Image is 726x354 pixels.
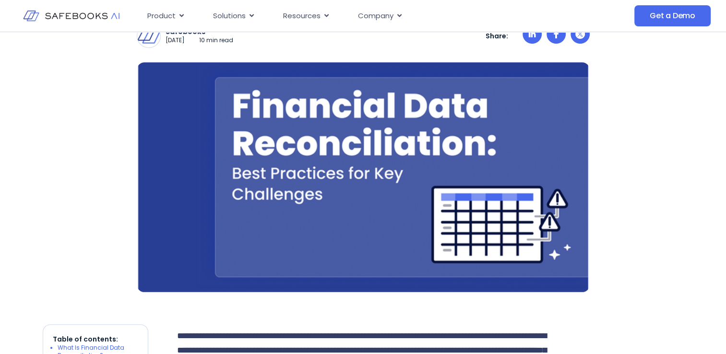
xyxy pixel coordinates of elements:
[283,11,321,22] span: Resources
[140,7,552,25] nav: Menu
[137,24,160,47] img: Safebooks
[140,7,552,25] div: Menu Toggle
[199,36,233,45] p: 10 min read
[166,27,233,36] p: Safebooks
[486,32,508,40] p: Share:
[213,11,246,22] span: Solutions
[650,11,695,21] span: Get a Demo
[634,5,711,26] a: Get a Demo
[147,11,176,22] span: Product
[166,36,185,45] p: [DATE]
[53,334,138,344] p: Table of contents:
[137,62,590,292] img: a calendar with the words financial data recondation best practices for key challenges
[358,11,393,22] span: Company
